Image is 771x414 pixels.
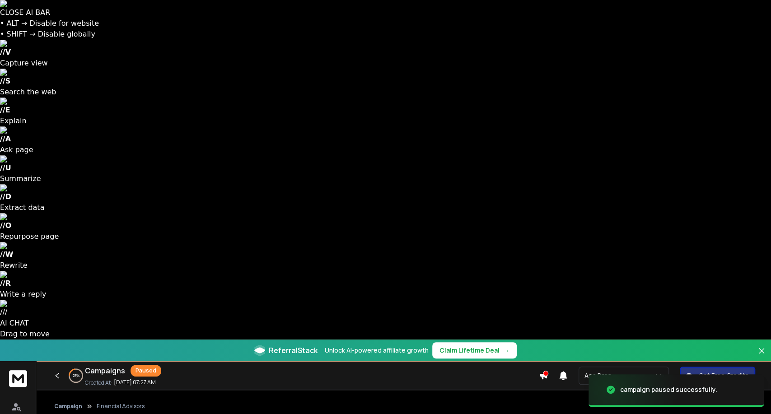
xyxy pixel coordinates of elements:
[269,345,318,356] span: ReferralStack
[325,346,429,355] p: Unlock AI-powered affiliate growth
[114,379,156,386] p: [DATE] 07:27 AM
[620,385,717,394] div: campaign paused successfully.
[756,345,767,367] button: Close banner
[432,342,517,358] button: Claim Lifetime Deal→
[503,346,509,355] span: →
[54,403,82,410] button: Campaign
[85,365,125,376] h1: Campaigns
[73,373,79,378] p: 23 %
[680,367,755,385] button: Get Free Credits
[131,365,161,377] div: Paused
[97,403,145,410] p: Financial Advisors
[85,379,112,386] p: Created At:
